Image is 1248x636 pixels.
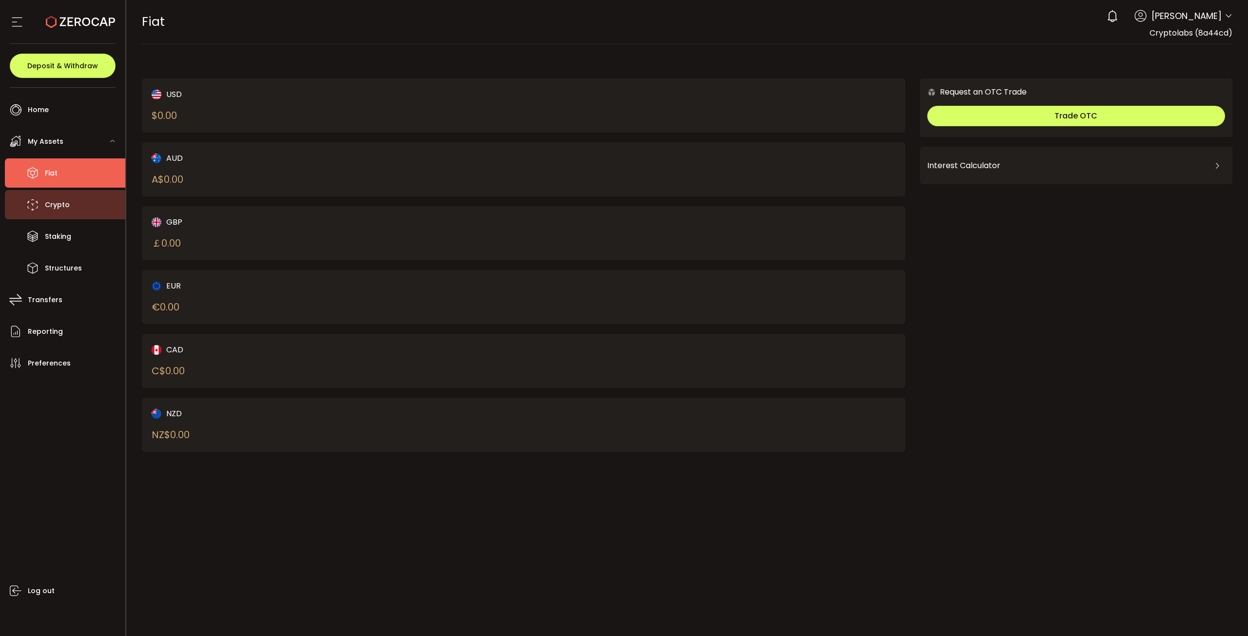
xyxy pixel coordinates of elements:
[28,356,71,370] span: Preferences
[152,345,161,355] img: cad_portfolio.svg
[1199,589,1248,636] iframe: Chat Widget
[927,154,1225,177] div: Interest Calculator
[152,154,161,163] img: aud_portfolio.svg
[152,172,183,187] div: A$ 0.00
[1151,9,1222,22] span: [PERSON_NAME]
[28,103,49,117] span: Home
[152,427,190,442] div: NZ$ 0.00
[152,280,487,292] div: EUR
[10,54,116,78] button: Deposit & Withdraw
[28,584,55,598] span: Log out
[1150,27,1232,39] span: Cryptolabs (8a44cd)
[152,88,487,100] div: USD
[27,62,98,69] span: Deposit & Withdraw
[152,216,487,228] div: GBP
[28,135,63,149] span: My Assets
[152,108,177,123] div: $ 0.00
[152,300,179,314] div: € 0.00
[927,88,936,96] img: 6nGpN7MZ9FLuBP83NiajKbTRY4UzlzQtBKtCrLLspmCkSvCZHBKvY3NxgQaT5JnOQREvtQ257bXeeSTueZfAPizblJ+Fe8JwA...
[45,198,70,212] span: Crypto
[920,86,1027,98] div: Request an OTC Trade
[152,409,161,419] img: nzd_portfolio.svg
[927,106,1225,126] button: Trade OTC
[45,230,71,244] span: Staking
[152,344,487,356] div: CAD
[142,13,165,30] span: Fiat
[152,217,161,227] img: gbp_portfolio.svg
[1054,110,1097,121] span: Trade OTC
[45,166,58,180] span: Fiat
[45,261,82,275] span: Structures
[152,236,181,251] div: ￡ 0.00
[152,364,185,378] div: C$ 0.00
[152,407,487,420] div: NZD
[152,152,487,164] div: AUD
[152,281,161,291] img: eur_portfolio.svg
[28,293,62,307] span: Transfers
[152,90,161,99] img: usd_portfolio.svg
[28,325,63,339] span: Reporting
